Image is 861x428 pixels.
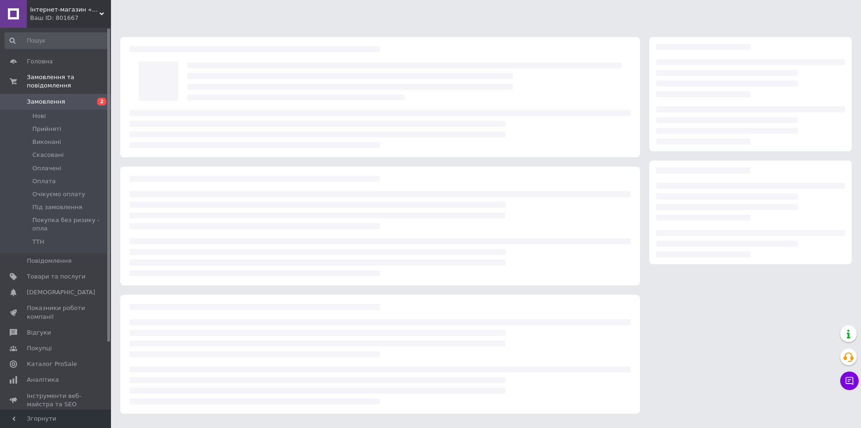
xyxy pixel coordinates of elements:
[27,360,77,368] span: Каталог ProSale
[32,190,85,198] span: Очікуємо оплату
[30,6,99,14] span: Інтернет-магазин «ITgoods»
[27,329,51,337] span: Відгуки
[27,344,52,353] span: Покупці
[32,177,56,186] span: Оплата
[32,151,64,159] span: Скасовані
[97,98,106,105] span: 2
[27,392,86,409] span: Інструменти веб-майстра та SEO
[32,216,108,233] span: Покупка без ризику - опла
[32,112,46,120] span: Нові
[5,32,109,49] input: Пошук
[840,372,859,390] button: Чат з покупцем
[27,376,59,384] span: Аналітика
[27,98,65,106] span: Замовлення
[30,14,111,22] div: Ваш ID: 801667
[32,125,61,133] span: Прийняті
[27,288,95,297] span: [DEMOGRAPHIC_DATA]
[32,138,61,146] span: Виконані
[27,57,53,66] span: Головна
[27,73,111,90] span: Замовлення та повідомлення
[32,238,44,246] span: ТТН
[27,273,86,281] span: Товари та послуги
[32,203,82,211] span: Під замовлення
[32,164,61,173] span: Оплачені
[27,304,86,321] span: Показники роботи компанії
[27,257,72,265] span: Повідомлення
